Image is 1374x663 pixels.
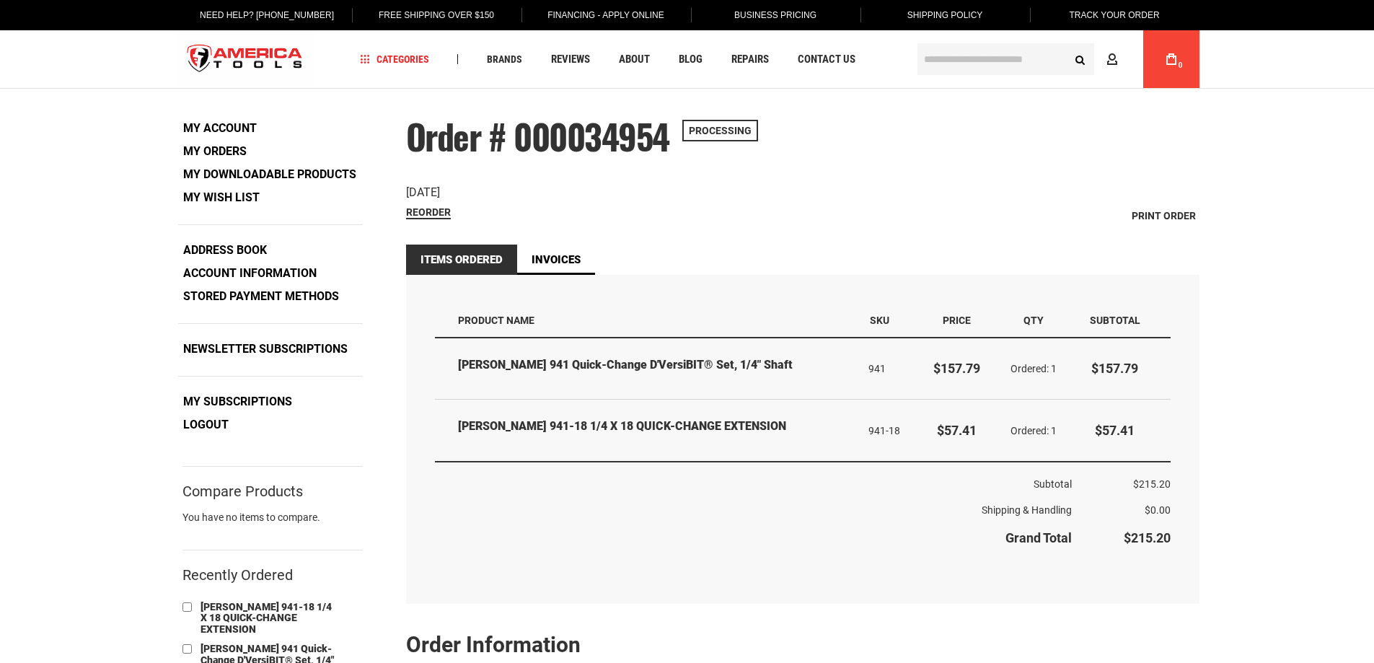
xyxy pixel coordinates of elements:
span: Repairs [731,54,769,65]
span: [DATE] [406,185,440,199]
span: Ordered [1010,363,1051,374]
span: Print Order [1132,210,1196,221]
th: Subtotal [1072,304,1170,338]
strong: Compare Products [182,485,303,498]
span: About [619,54,650,65]
span: Categories [360,54,429,64]
span: 1 [1051,425,1057,436]
a: store logo [175,32,315,87]
a: About [612,50,656,69]
th: SKU [858,304,918,338]
a: Address Book [178,240,272,261]
button: Search [1067,45,1094,73]
a: Categories [353,50,436,69]
a: Contact Us [791,50,862,69]
span: 1 [1051,363,1057,374]
a: Logout [178,414,234,436]
strong: Grand Total [1005,530,1072,545]
span: $215.20 [1124,530,1171,545]
a: Invoices [517,245,595,275]
span: [PERSON_NAME] 941-18 1/4 X 18 QUICK-CHANGE EXTENSION [201,601,332,635]
a: Repairs [725,50,775,69]
th: Qty [995,304,1072,338]
a: 0 [1158,30,1185,88]
a: My Orders [178,141,252,162]
a: My Account [178,118,262,139]
a: Blog [672,50,709,69]
span: 0 [1179,61,1183,69]
strong: Items Ordered [406,245,517,275]
strong: [PERSON_NAME] 941-18 1/4 X 18 QUICK-CHANGE EXTENSION [458,418,849,435]
a: Brands [480,50,529,69]
a: Stored Payment Methods [178,286,344,307]
span: $157.79 [1091,361,1138,376]
a: Account Information [178,263,322,284]
th: Product Name [435,304,859,338]
th: Price [918,304,995,338]
span: $57.41 [937,423,977,438]
span: Ordered [1010,425,1051,436]
a: Reviews [545,50,596,69]
span: Order # 000034954 [406,110,670,162]
a: My Wish List [178,187,265,208]
strong: Recently Ordered [182,566,293,584]
span: Brands [487,54,522,64]
span: $157.79 [933,361,980,376]
span: $57.41 [1095,423,1135,438]
span: Shipping Policy [907,10,983,20]
a: My Downloadable Products [178,164,361,185]
th: Shipping & Handling [435,497,1073,523]
span: $0.00 [1145,504,1171,516]
a: My Subscriptions [178,391,297,413]
a: Reorder [406,206,451,219]
td: 941 [858,338,918,400]
span: Reviews [551,54,590,65]
span: $215.20 [1133,478,1171,490]
a: Newsletter Subscriptions [178,338,353,360]
td: 941-18 [858,400,918,462]
strong: Order Information [406,632,581,657]
span: Reorder [406,206,451,218]
a: [PERSON_NAME] 941-18 1/4 X 18 QUICK-CHANGE EXTENSION [197,600,341,638]
span: Processing [682,120,758,141]
span: Blog [679,54,703,65]
div: You have no items to compare. [182,510,363,539]
span: Contact Us [798,54,855,65]
strong: [PERSON_NAME] 941 Quick-Change D'VersiBIT® Set, 1/4" Shaft [458,357,849,374]
a: Print Order [1128,205,1199,227]
strong: My Orders [183,144,247,158]
img: America Tools [175,32,315,87]
th: Subtotal [435,462,1073,497]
